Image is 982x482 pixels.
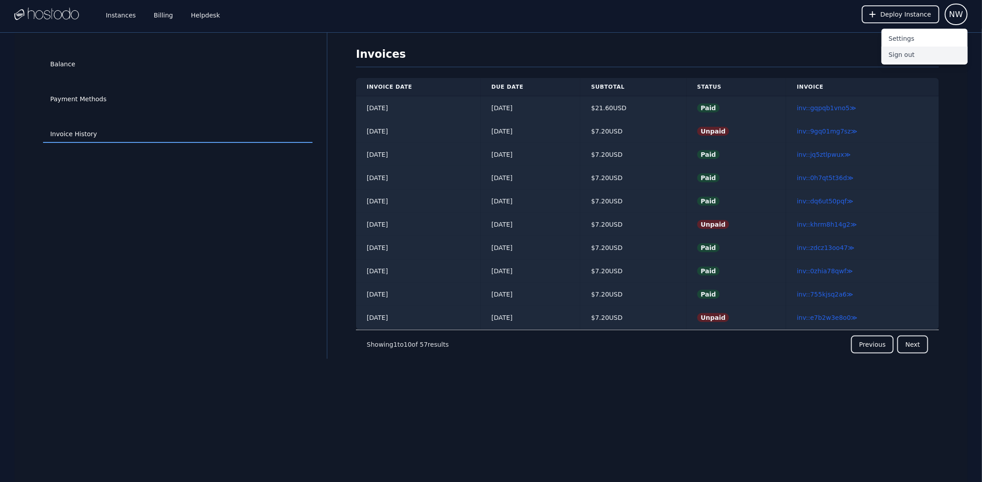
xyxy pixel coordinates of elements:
span: Paid [697,290,720,299]
td: [DATE] [481,213,581,236]
td: [DATE] [356,213,481,236]
button: User menu [945,4,968,25]
td: [DATE] [356,283,481,306]
td: [DATE] [481,283,581,306]
a: inv::zdcz13oo47≫ [797,244,854,251]
div: $ 7.20 USD [591,173,675,182]
td: [DATE] [356,96,481,120]
p: Showing to of results [367,340,449,349]
a: inv::gqpqb1vno5≫ [797,104,856,112]
td: [DATE] [481,189,581,213]
td: [DATE] [356,166,481,189]
div: $ 7.20 USD [591,150,675,159]
th: Invoice Date [356,78,481,96]
th: Subtotal [580,78,686,96]
span: NW [949,8,963,21]
a: Payment Methods [43,91,313,108]
img: Logo [14,8,79,21]
a: Balance [43,56,313,73]
button: Previous [851,336,894,353]
a: inv::dq6ut50pqf≫ [797,198,853,205]
span: 10 [404,341,412,348]
nav: Pagination [356,330,939,359]
td: [DATE] [356,120,481,143]
td: [DATE] [481,259,581,283]
td: [DATE] [481,306,581,330]
button: Sign out [882,47,968,63]
td: [DATE] [481,96,581,120]
td: [DATE] [356,189,481,213]
h1: Invoices [356,47,939,67]
td: [DATE] [481,120,581,143]
a: inv::e7b2w3e8o0≫ [797,314,857,321]
span: Deploy Instance [881,10,931,19]
span: Unpaid [697,313,730,322]
a: inv::khrm8h14g2≫ [797,221,857,228]
div: $ 7.20 USD [591,290,675,299]
button: Settings [882,30,968,47]
div: $ 7.20 USD [591,267,675,275]
div: $ 7.20 USD [591,313,675,322]
th: Status [687,78,786,96]
td: [DATE] [481,143,581,166]
div: $ 7.20 USD [591,243,675,252]
a: inv::0h7qt5t36d≫ [797,174,854,181]
span: 57 [420,341,428,348]
td: [DATE] [356,236,481,259]
th: Invoice [786,78,939,96]
td: [DATE] [481,166,581,189]
div: $ 21.60 USD [591,103,675,112]
span: 1 [393,341,397,348]
td: [DATE] [481,236,581,259]
span: Paid [697,150,720,159]
span: Unpaid [697,220,730,229]
a: inv::9gq01mg7sz≫ [797,128,857,135]
th: Due Date [481,78,581,96]
span: Paid [697,243,720,252]
span: Paid [697,173,720,182]
span: Paid [697,197,720,206]
span: Paid [697,267,720,275]
a: inv::755kjsq2a6≫ [797,291,853,298]
button: Deploy Instance [862,5,939,23]
div: $ 7.20 USD [591,197,675,206]
a: inv::0zhia78qwf≫ [797,267,853,275]
span: Unpaid [697,127,730,136]
div: $ 7.20 USD [591,220,675,229]
td: [DATE] [356,306,481,330]
a: inv::jq5ztlpwux≫ [797,151,851,158]
span: Paid [697,103,720,112]
div: $ 7.20 USD [591,127,675,136]
td: [DATE] [356,259,481,283]
td: [DATE] [356,143,481,166]
button: Next [897,336,928,353]
a: Invoice History [43,126,313,143]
